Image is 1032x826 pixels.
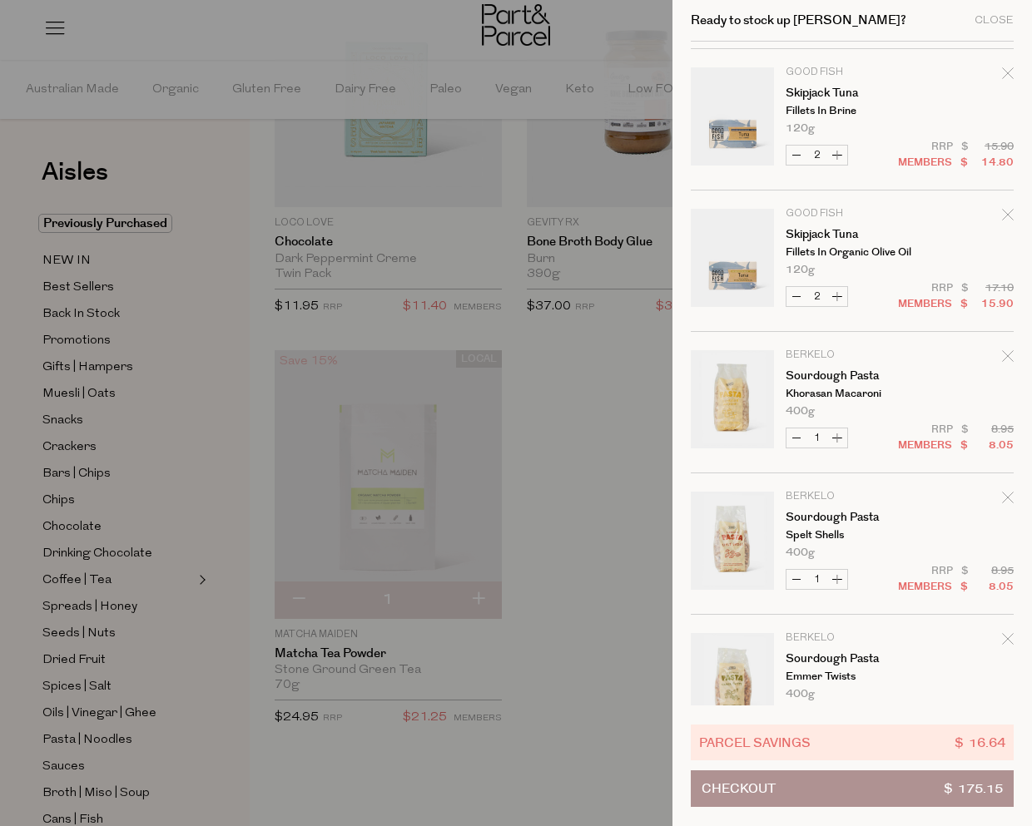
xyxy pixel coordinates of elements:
[786,209,915,219] p: Good Fish
[786,547,815,558] span: 400g
[806,287,827,306] input: QTY Skipjack Tuna
[1002,65,1014,87] div: Remove Skipjack Tuna
[691,770,1014,807] button: Checkout$ 175.15
[691,14,906,27] h2: Ready to stock up [PERSON_NAME]?
[786,106,915,116] p: Fillets in Brine
[786,87,915,99] a: Skipjack Tuna
[702,771,776,806] span: Checkout
[786,512,915,523] a: Sourdough Pasta
[786,123,815,134] span: 120g
[786,406,815,417] span: 400g
[786,229,915,240] a: Skipjack Tuna
[786,265,815,275] span: 120g
[786,67,915,77] p: Good Fish
[1002,631,1014,653] div: Remove Sourdough Pasta
[806,146,827,165] input: QTY Skipjack Tuna
[786,689,815,700] span: 400g
[806,570,827,589] input: QTY Sourdough Pasta
[1002,489,1014,512] div: Remove Sourdough Pasta
[786,633,915,643] p: Berkelo
[786,492,915,502] p: Berkelo
[786,653,915,665] a: Sourdough Pasta
[975,15,1014,26] div: Close
[786,247,915,258] p: Fillets in Organic Olive Oil
[944,771,1003,806] span: $ 175.15
[786,370,915,382] a: Sourdough Pasta
[786,671,915,682] p: Emmer Twists
[699,733,811,752] span: Parcel Savings
[1002,348,1014,370] div: Remove Sourdough Pasta
[786,530,915,541] p: Spelt Shells
[806,428,827,448] input: QTY Sourdough Pasta
[1002,206,1014,229] div: Remove Skipjack Tuna
[955,733,1005,752] span: $ 16.64
[786,388,915,399] p: Khorasan Macaroni
[786,350,915,360] p: Berkelo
